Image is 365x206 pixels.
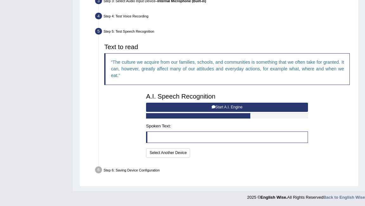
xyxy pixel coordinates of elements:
[247,191,365,200] div: 2025 © All Rights Reserved
[104,43,350,50] h3: Text to read
[146,148,190,158] button: Select Another Device
[146,103,308,112] button: Start A.I. Engine
[93,11,356,23] div: Step 4: Test Voice Recording
[146,124,308,129] h4: Spoken Text:
[93,26,356,38] div: Step 5: Test Speech Recognition
[111,60,344,78] q: The culture we acquire from our families, schools, and communities is something that we often tak...
[93,165,356,177] div: Step 6: Saving Device Configuration
[146,93,308,100] h3: A.I. Speech Recognition
[260,195,287,200] strong: English Wise.
[323,195,365,200] a: Back to English Wise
